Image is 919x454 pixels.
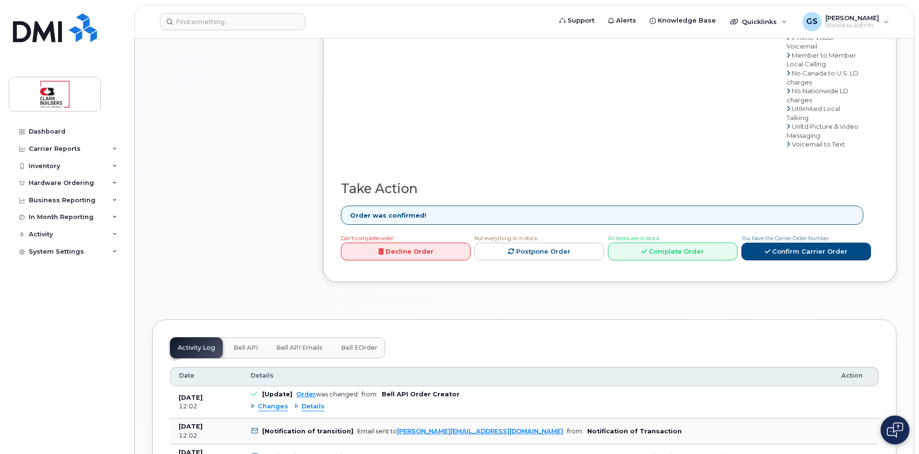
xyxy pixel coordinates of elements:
[792,140,845,148] span: Voicemail to Text
[553,11,601,30] a: Support
[341,182,871,196] h2: Take Action
[179,423,203,430] b: [DATE]
[825,22,879,29] span: Wireless Admin
[724,12,794,31] div: Quicklinks
[382,391,459,398] b: Bell API Order Creator
[742,18,777,25] span: Quicklinks
[786,123,859,139] span: Unltd Picture & Video Messaging
[276,344,323,352] span: Bell API Emails
[262,391,292,398] b: [Update]
[601,11,643,30] a: Alerts
[302,402,325,411] span: Details
[658,16,716,25] span: Knowledge Base
[568,16,594,25] span: Support
[643,11,723,30] a: Knowledge Base
[608,235,659,242] span: All Items are in stock
[786,105,840,122] span: Unlimited Local Talking
[233,344,258,352] span: Bell API
[179,431,233,440] div: 12:02
[341,243,471,260] a: Decline Order
[806,16,818,27] span: GS
[341,235,393,242] span: Can't complete order
[179,402,233,411] div: 12:02
[833,367,879,386] th: Action
[786,51,856,68] span: Member to Member Local Calling
[362,391,378,398] span: from:
[608,243,738,260] a: Complete Order
[741,235,829,242] span: You have the Carrier Order Number
[474,235,537,242] span: Not everything is in stock
[341,344,377,352] span: Bell eOrder
[179,394,203,401] b: [DATE]
[887,422,903,438] img: Open chat
[350,211,426,220] strong: Order was confirmed!
[160,13,305,30] input: Find something...
[825,14,879,22] span: [PERSON_NAME]
[796,12,896,31] div: Greg Skirten
[179,371,194,380] span: Date
[357,428,563,435] div: Email sent to
[741,243,871,260] a: Confirm Carrier Order
[397,428,563,435] a: [PERSON_NAME][EMAIL_ADDRESS][DOMAIN_NAME]
[296,391,316,398] a: Order
[587,428,682,435] b: Notification of Transaction
[251,371,274,380] span: Details
[786,87,848,104] span: No Nationwide LD charges
[258,402,288,411] span: Changes
[786,69,859,86] span: No Canada to U.S. LD charges
[296,391,358,398] div: was changed
[474,243,604,260] a: Postpone Order
[616,16,636,25] span: Alerts
[262,428,353,435] b: [Notification of transition]
[567,428,583,435] span: from:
